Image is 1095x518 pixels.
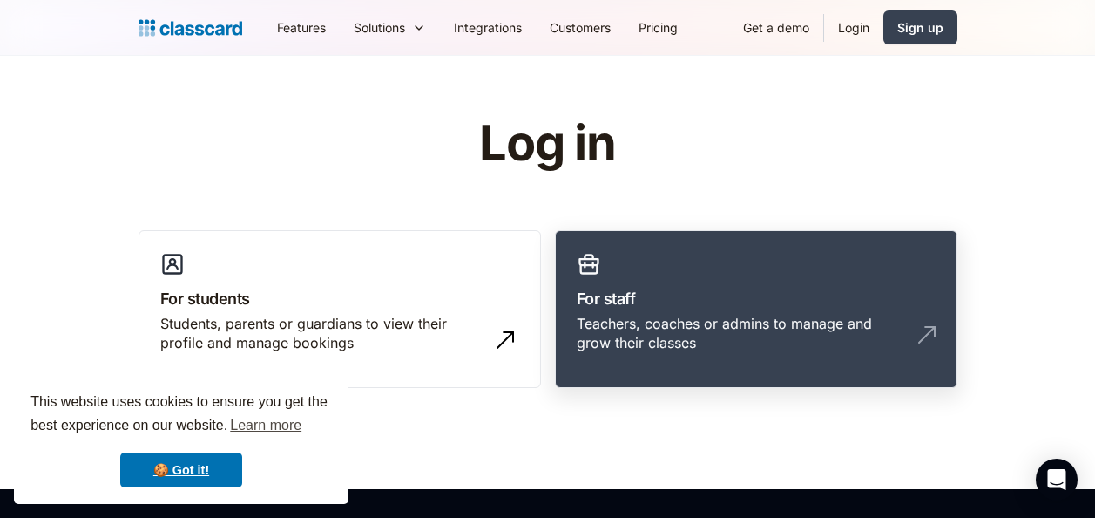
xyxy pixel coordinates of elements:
[160,287,519,310] h3: For students
[340,8,440,47] div: Solutions
[271,117,824,171] h1: Log in
[30,392,332,439] span: This website uses cookies to ensure you get the best experience on our website.
[227,412,304,439] a: learn more about cookies
[139,16,242,40] a: home
[883,10,957,44] a: Sign up
[263,8,340,47] a: Features
[577,314,901,353] div: Teachers, coaches or admins to manage and grow their classes
[14,375,348,504] div: cookieconsent
[160,314,484,353] div: Students, parents or guardians to view their profile and manage bookings
[120,453,242,487] a: dismiss cookie message
[354,18,405,37] div: Solutions
[440,8,536,47] a: Integrations
[555,230,957,389] a: For staffTeachers, coaches or admins to manage and grow their classes
[897,18,943,37] div: Sign up
[625,8,692,47] a: Pricing
[1036,459,1078,501] div: Open Intercom Messenger
[729,8,823,47] a: Get a demo
[139,230,541,389] a: For studentsStudents, parents or guardians to view their profile and manage bookings
[577,287,936,310] h3: For staff
[824,8,883,47] a: Login
[536,8,625,47] a: Customers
